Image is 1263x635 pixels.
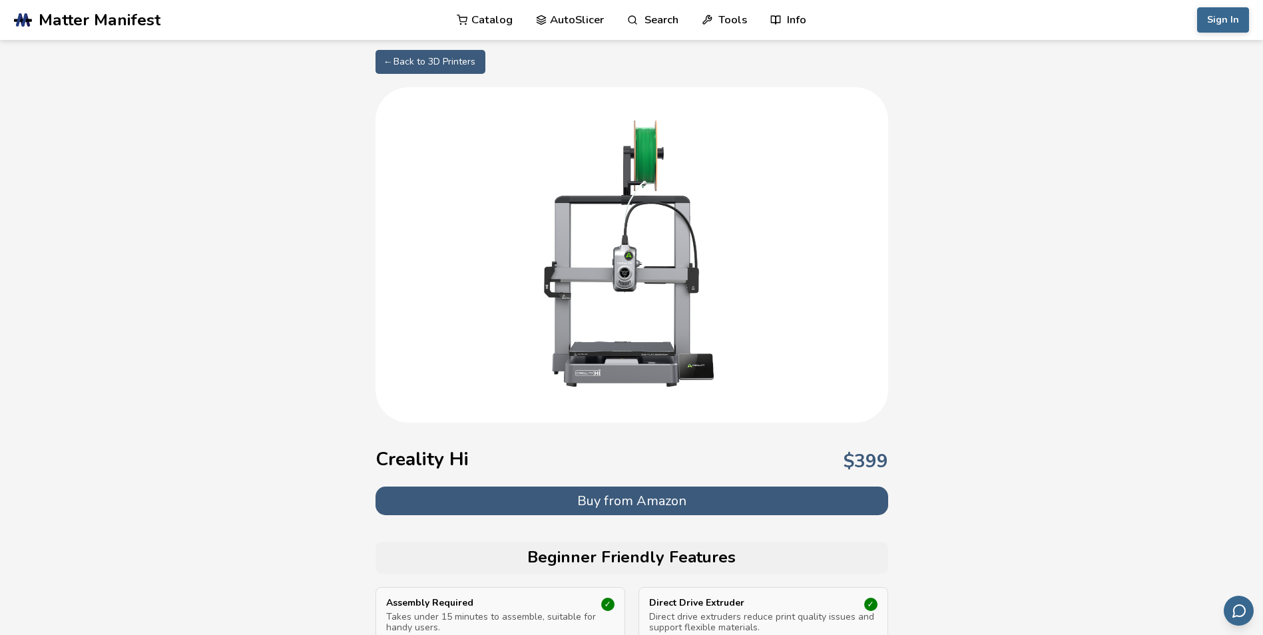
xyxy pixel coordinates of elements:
button: Buy from Amazon [376,487,888,515]
p: Direct drive extruders reduce print quality issues and support flexible materials. [649,612,878,633]
p: Takes under 15 minutes to assemble, suitable for handy users. [386,612,615,633]
p: Assembly Required [386,598,581,608]
a: ← Back to 3D Printers [376,50,485,74]
img: Creality Hi [499,120,765,387]
h2: Beginner Friendly Features [382,548,882,567]
button: Send feedback via email [1224,596,1254,626]
div: ✓ [601,598,615,611]
span: Matter Manifest [39,11,160,29]
p: Direct Drive Extruder [649,598,844,608]
h1: Creality Hi [376,449,469,470]
div: ✓ [864,598,878,611]
button: Sign In [1197,7,1249,33]
p: $ 399 [844,451,888,472]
